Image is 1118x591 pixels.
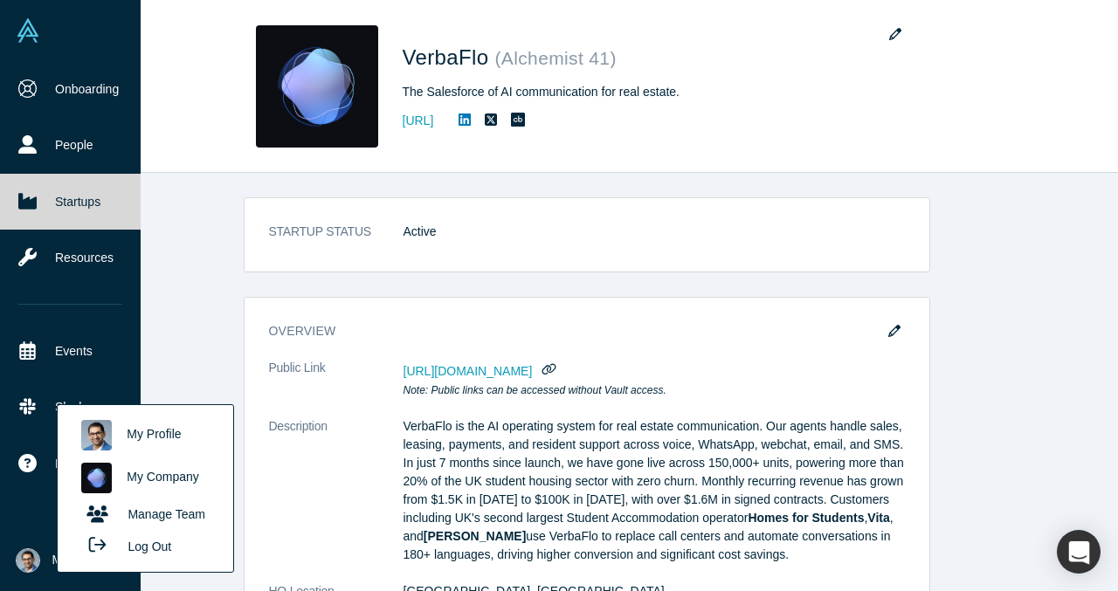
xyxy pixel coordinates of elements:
[16,18,40,43] img: Alchemist Vault Logo
[81,420,112,450] img: VP Singh's profile
[269,417,404,582] dt: Description
[404,417,905,564] p: VerbaFlo is the AI operating system for real estate communication. Our agents handle sales, leasi...
[867,511,889,525] strong: Vita
[403,45,495,69] span: VerbaFlo
[16,548,40,573] img: VP Singh's Account
[72,530,177,562] button: Log Out
[256,25,378,148] img: VerbaFlo's Logo
[72,457,217,499] a: My Company
[72,414,217,457] a: My Profile
[424,529,526,543] strong: [PERSON_NAME]
[16,548,115,573] button: My Account
[494,48,616,68] small: ( Alchemist 41 )
[72,499,217,530] a: Manage Team
[403,83,892,101] div: The Salesforce of AI communication for real estate.
[81,463,112,493] img: VerbaFlo's profile
[52,551,115,569] span: My Account
[55,455,80,473] span: Help
[403,112,434,130] a: [URL]
[269,322,880,340] h3: overview
[404,364,533,378] span: [URL][DOMAIN_NAME]
[404,384,666,396] em: Note: Public links can be accessed without Vault access.
[404,223,905,241] dd: Active
[748,511,864,525] strong: Homes for Students
[269,359,326,377] span: Public Link
[269,223,404,259] dt: STARTUP STATUS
